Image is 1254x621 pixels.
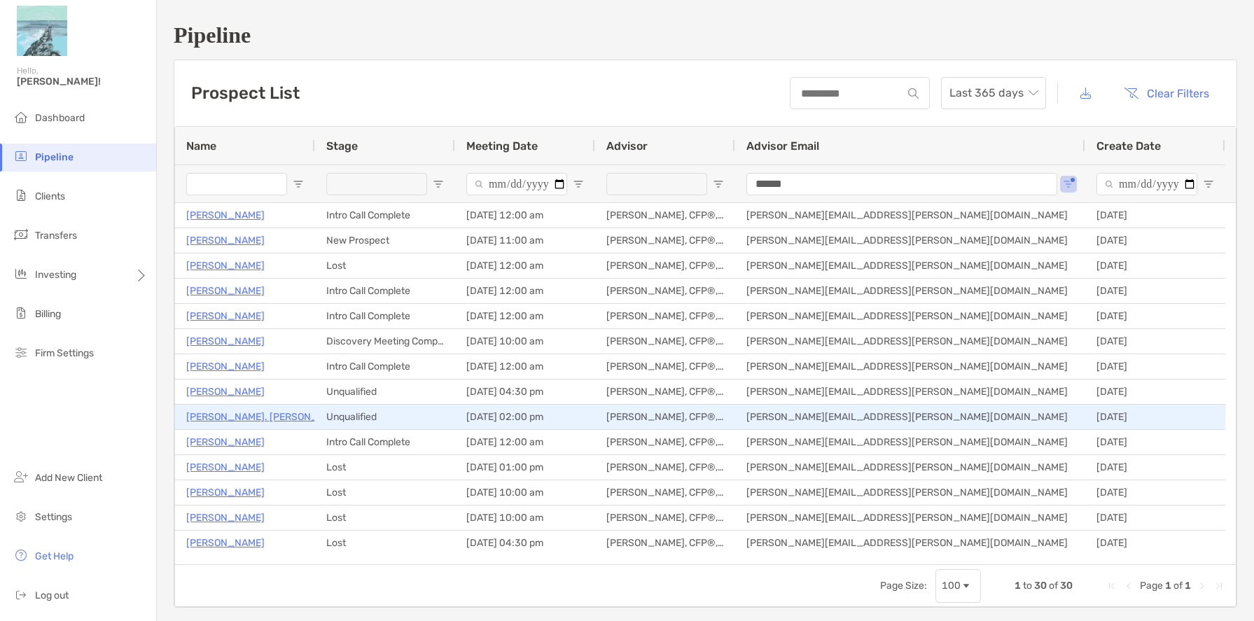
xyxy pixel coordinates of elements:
[186,383,265,400] a: [PERSON_NAME]
[13,187,29,204] img: clients icon
[1085,354,1225,379] div: [DATE]
[1023,580,1032,592] span: to
[455,354,595,379] div: [DATE] 12:00 am
[35,269,76,281] span: Investing
[315,405,455,429] div: Unqualified
[35,151,74,163] span: Pipeline
[13,344,29,361] img: firm-settings icon
[595,354,735,379] div: [PERSON_NAME], CFP®, CFSLA
[186,207,265,224] a: [PERSON_NAME]
[595,405,735,429] div: [PERSON_NAME], CFP®, CFSLA
[186,509,265,526] a: [PERSON_NAME]
[186,307,265,325] p: [PERSON_NAME]
[1123,580,1134,592] div: Previous Page
[315,455,455,480] div: Lost
[1085,228,1225,253] div: [DATE]
[595,379,735,404] div: [PERSON_NAME], CFP®, CFSLA
[735,253,1085,278] div: [PERSON_NAME][EMAIL_ADDRESS][PERSON_NAME][DOMAIN_NAME]
[1085,379,1225,404] div: [DATE]
[186,408,348,426] a: [PERSON_NAME]. [PERSON_NAME]
[13,547,29,564] img: get-help icon
[455,203,595,228] div: [DATE] 12:00 am
[35,308,61,320] span: Billing
[1085,430,1225,454] div: [DATE]
[326,139,358,153] span: Stage
[455,531,595,555] div: [DATE] 04:30 pm
[595,304,735,328] div: [PERSON_NAME], CFP®, CFSLA
[315,531,455,555] div: Lost
[186,459,265,476] a: [PERSON_NAME]
[935,569,981,603] div: Page Size
[35,190,65,202] span: Clients
[746,173,1057,195] input: Advisor Email Filter Input
[949,78,1038,109] span: Last 365 days
[315,253,455,278] div: Lost
[1085,253,1225,278] div: [DATE]
[735,329,1085,354] div: [PERSON_NAME][EMAIL_ADDRESS][PERSON_NAME][DOMAIN_NAME]
[1085,505,1225,530] div: [DATE]
[466,139,538,153] span: Meeting Date
[1085,405,1225,429] div: [DATE]
[1085,203,1225,228] div: [DATE]
[1034,580,1047,592] span: 30
[455,228,595,253] div: [DATE] 11:00 am
[186,433,265,451] a: [PERSON_NAME]
[1213,580,1225,592] div: Last Page
[186,282,265,300] a: [PERSON_NAME]
[735,228,1085,253] div: [PERSON_NAME][EMAIL_ADDRESS][PERSON_NAME][DOMAIN_NAME]
[315,379,455,404] div: Unqualified
[1085,304,1225,328] div: [DATE]
[455,304,595,328] div: [DATE] 12:00 am
[17,6,67,56] img: Zoe Logo
[455,379,595,404] div: [DATE] 04:30 pm
[35,472,102,484] span: Add New Client
[315,505,455,530] div: Lost
[735,455,1085,480] div: [PERSON_NAME][EMAIL_ADDRESS][PERSON_NAME][DOMAIN_NAME]
[1085,455,1225,480] div: [DATE]
[735,405,1085,429] div: [PERSON_NAME][EMAIL_ADDRESS][PERSON_NAME][DOMAIN_NAME]
[1096,139,1161,153] span: Create Date
[13,265,29,282] img: investing icon
[1113,78,1220,109] button: Clear Filters
[13,226,29,243] img: transfers icon
[595,279,735,303] div: [PERSON_NAME], CFP®, CFSLA
[186,484,265,501] a: [PERSON_NAME]
[433,179,444,190] button: Open Filter Menu
[595,430,735,454] div: [PERSON_NAME], CFP®, CFSLA
[1015,580,1021,592] span: 1
[315,354,455,379] div: Intro Call Complete
[1085,329,1225,354] div: [DATE]
[315,430,455,454] div: Intro Call Complete
[908,88,919,99] img: input icon
[186,534,265,552] p: [PERSON_NAME]
[595,329,735,354] div: [PERSON_NAME], CFP®, CFSLA
[455,329,595,354] div: [DATE] 10:00 am
[735,379,1085,404] div: [PERSON_NAME][EMAIL_ADDRESS][PERSON_NAME][DOMAIN_NAME]
[315,279,455,303] div: Intro Call Complete
[455,505,595,530] div: [DATE] 10:00 am
[1165,580,1171,592] span: 1
[573,179,584,190] button: Open Filter Menu
[455,455,595,480] div: [DATE] 01:00 pm
[455,480,595,505] div: [DATE] 10:00 am
[735,430,1085,454] div: [PERSON_NAME][EMAIL_ADDRESS][PERSON_NAME][DOMAIN_NAME]
[735,279,1085,303] div: [PERSON_NAME][EMAIL_ADDRESS][PERSON_NAME][DOMAIN_NAME]
[13,508,29,524] img: settings icon
[35,511,72,523] span: Settings
[455,405,595,429] div: [DATE] 02:00 pm
[186,139,216,153] span: Name
[315,480,455,505] div: Lost
[186,333,265,350] p: [PERSON_NAME]
[735,505,1085,530] div: [PERSON_NAME][EMAIL_ADDRESS][PERSON_NAME][DOMAIN_NAME]
[1085,480,1225,505] div: [DATE]
[735,354,1085,379] div: [PERSON_NAME][EMAIL_ADDRESS][PERSON_NAME][DOMAIN_NAME]
[13,109,29,125] img: dashboard icon
[455,430,595,454] div: [DATE] 12:00 am
[735,203,1085,228] div: [PERSON_NAME][EMAIL_ADDRESS][PERSON_NAME][DOMAIN_NAME]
